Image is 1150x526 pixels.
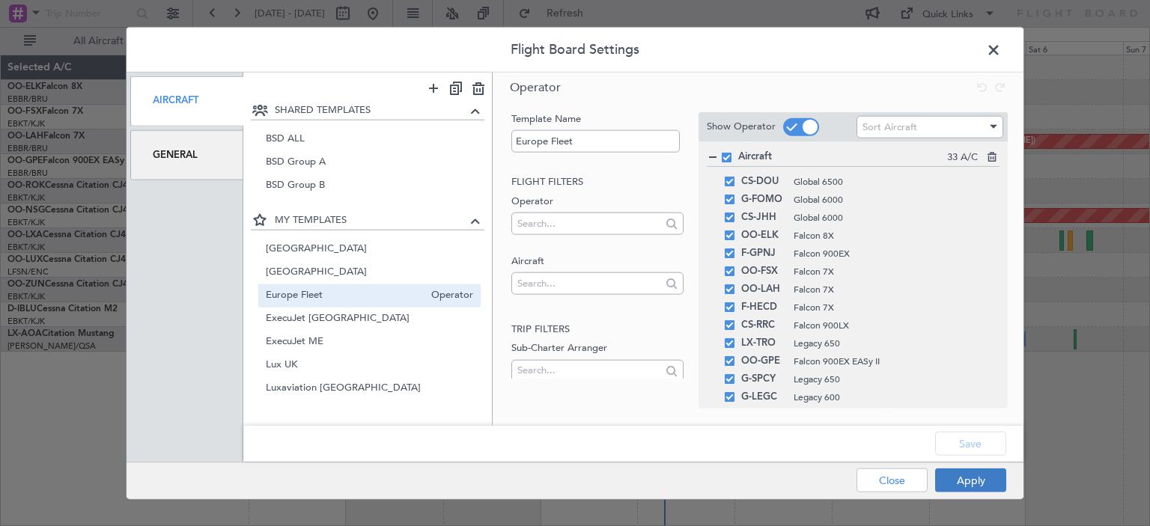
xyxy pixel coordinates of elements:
[266,242,474,257] span: [GEOGRAPHIC_DATA]
[947,150,978,165] span: 33 A/C
[741,172,786,190] span: CS-DOU
[741,208,786,226] span: CS-JHH
[266,154,474,170] span: BSD Group A
[127,27,1023,72] header: Flight Board Settings
[266,177,474,193] span: BSD Group B
[517,359,660,382] input: Search...
[794,390,985,403] span: Legacy 600
[266,404,474,420] span: Luxaviation [GEOGRAPHIC_DATA]
[511,111,683,126] label: Template Name
[794,372,985,385] span: Legacy 650
[266,131,474,147] span: BSD ALL
[130,129,243,180] div: General
[275,213,467,228] span: MY TEMPLATES
[741,226,786,244] span: OO-ELK
[741,352,786,370] span: OO-GPE
[738,149,947,164] span: Aircraft
[741,280,786,298] span: OO-LAH
[511,254,683,269] label: Aircraft
[511,341,683,356] label: Sub-Charter Arranger
[511,194,683,209] label: Operator
[707,120,776,135] label: Show Operator
[511,175,683,190] h2: Flight filters
[266,381,474,397] span: Luxaviation [GEOGRAPHIC_DATA]
[857,468,928,492] button: Close
[741,244,786,262] span: F-GPNJ
[510,79,561,95] span: Operator
[517,212,660,234] input: Search...
[741,388,786,406] span: G-LEGC
[741,406,786,423] span: G-KGKG
[266,265,474,281] span: [GEOGRAPHIC_DATA]
[794,336,985,349] span: Legacy 650
[741,262,786,280] span: OO-FSX
[741,334,786,352] span: LX-TRO
[741,316,786,334] span: CS-RRC
[794,228,985,242] span: Falcon 8X
[266,358,474,373] span: Lux UK
[794,192,985,206] span: Global 6000
[266,311,474,327] span: ExecuJet [GEOGRAPHIC_DATA]
[794,174,985,188] span: Global 6500
[511,322,683,337] h2: Trip filters
[266,334,474,350] span: ExecuJet ME
[862,120,917,134] span: Sort Aircraft
[794,318,985,331] span: Falcon 900LX
[517,272,660,294] input: Search...
[424,288,473,304] span: Operator
[130,76,243,126] div: Aircraft
[741,298,786,316] span: F-HECD
[741,370,786,388] span: G-SPCY
[275,103,467,117] span: SHARED TEMPLATES
[794,264,985,278] span: Falcon 7X
[794,354,985,367] span: Falcon 900EX EASy II
[794,282,985,296] span: Falcon 7X
[266,288,425,304] span: Europe Fleet
[794,300,985,314] span: Falcon 7X
[794,246,985,260] span: Falcon 900EX
[794,210,985,224] span: Global 6000
[741,190,786,208] span: G-FOMO
[935,468,1006,492] button: Apply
